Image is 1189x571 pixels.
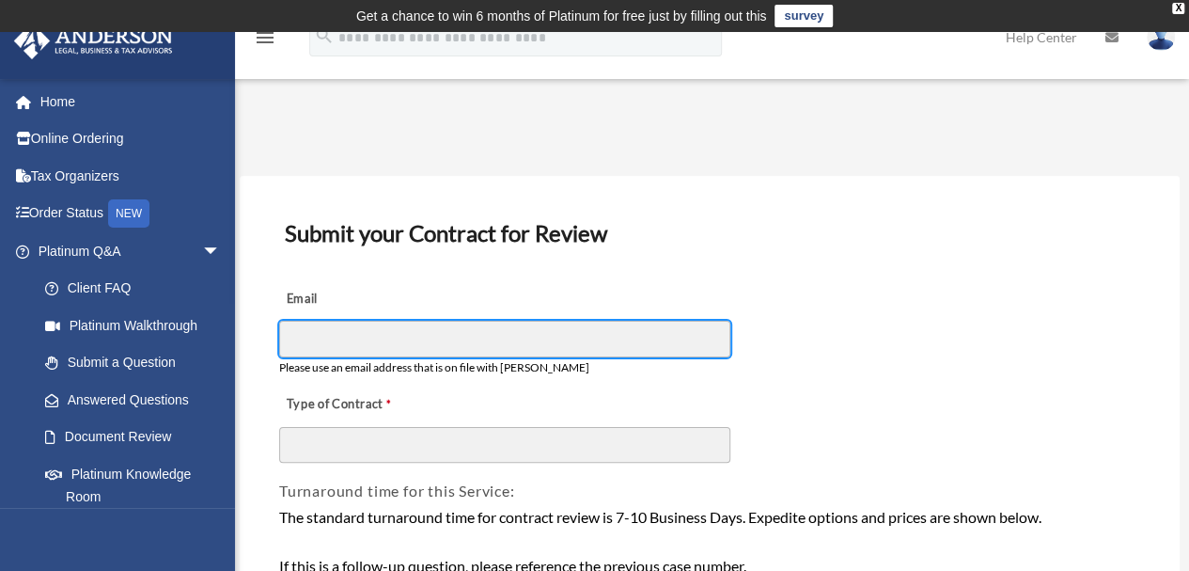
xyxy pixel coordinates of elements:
[13,83,249,120] a: Home
[1147,24,1175,51] img: User Pic
[279,360,589,374] span: Please use an email address that is on file with [PERSON_NAME]
[277,214,1142,253] h3: Submit your Contract for Review
[1172,3,1184,14] div: close
[279,391,467,418] label: Type of Contract
[26,419,240,456] a: Document Review
[26,307,249,344] a: Platinum Walkthrough
[279,286,467,312] label: Email
[13,232,249,270] a: Platinum Q&Aarrow_drop_down
[108,199,149,228] div: NEW
[13,195,249,233] a: Order StatusNEW
[254,33,276,49] a: menu
[13,157,249,195] a: Tax Organizers
[254,26,276,49] i: menu
[314,25,335,46] i: search
[13,120,249,158] a: Online Ordering
[202,232,240,271] span: arrow_drop_down
[26,344,249,382] a: Submit a Question
[356,5,767,27] div: Get a chance to win 6 months of Platinum for free just by filling out this
[279,482,514,500] span: Turnaround time for this Service:
[26,381,249,419] a: Answered Questions
[26,270,249,308] a: Client FAQ
[8,23,179,59] img: Anderson Advisors Platinum Portal
[774,5,833,27] a: survey
[26,455,249,515] a: Platinum Knowledge Room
